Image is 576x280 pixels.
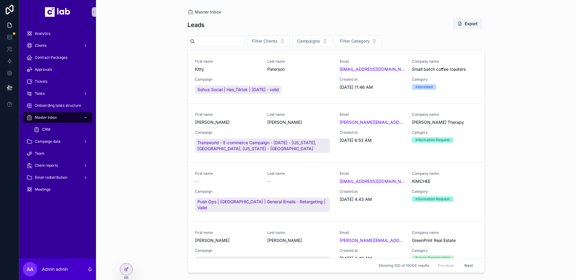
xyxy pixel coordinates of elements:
span: Company name [412,112,477,117]
div: Future Opportunities [415,255,450,261]
a: [EMAIL_ADDRESS][DOMAIN_NAME] [340,66,405,72]
a: Clients [23,40,92,51]
span: -- [267,178,271,184]
span: Company name [412,59,477,64]
div: Interested [415,84,433,90]
span: Filter Category [340,38,370,44]
a: [PERSON_NAME][EMAIL_ADDRESS][DOMAIN_NAME] [340,119,405,125]
span: Category [412,189,477,194]
span: Contract Packages [35,55,67,60]
span: Campaign [195,189,333,194]
span: Showing 100 of 15004 results [379,263,429,268]
span: Master Inbox [35,115,57,120]
span: Category [412,130,477,135]
a: Transworld - E-commerce Campaign - [DATE] - [US_STATE], [GEOGRAPHIC_DATA], [US_STATE] - [GEOGRAPH... [195,139,330,153]
span: CRM [42,127,50,132]
span: Email [340,112,405,117]
span: [DATE] 11:46 AM [340,84,405,90]
span: Push Ops | [GEOGRAPHIC_DATA] | General Emails - Retargeting | Valid [197,199,328,211]
span: Category [412,248,477,253]
span: Client reports [35,163,58,168]
span: Company name [412,171,477,176]
span: Transworld - E-commerce Campaign - [DATE] - [US_STATE], [GEOGRAPHIC_DATA], [US_STATE] - [GEOGRAPH... [197,140,328,152]
span: Last name [267,59,332,64]
p: Admin admin [42,266,68,272]
a: Master Inbox [187,9,221,15]
span: Last name [267,171,332,176]
a: [EMAIL_ADDRESS][DOMAIN_NAME] [340,178,405,184]
a: First name[PERSON_NAME]Last name[PERSON_NAME]Email[PERSON_NAME][EMAIL_ADDRESS][DOMAIN_NAME]Compan... [188,103,484,162]
div: scrollable content [19,24,96,203]
span: -- [195,178,199,184]
span: Meetings [35,187,50,192]
span: Email redistribution [35,175,67,180]
button: Next [460,261,477,270]
a: Campaign data [23,136,92,147]
div: Information Request [415,137,450,143]
a: [PERSON_NAME][EMAIL_ADDRESS][DOMAIN_NAME] [340,237,405,243]
button: Select Button [292,35,332,47]
a: Email redistribution [23,172,92,183]
span: Created at [340,189,405,194]
span: Created at [340,248,405,253]
a: Team [23,148,92,159]
span: Campaign data [35,139,61,144]
span: First name [195,59,260,64]
span: Created at [340,130,405,135]
a: Tasks [23,88,92,99]
span: Campaign [195,130,333,135]
span: Company name [412,230,477,235]
span: Created at [340,77,405,82]
span: Paterson [267,66,332,72]
span: First name [195,112,260,117]
span: Team [35,151,44,156]
span: Last name [267,112,332,117]
span: [PERSON_NAME] [267,237,332,243]
a: Onboarding tasks structure [23,100,92,111]
a: Master Inbox [23,112,92,123]
span: Last name [267,230,332,235]
a: Transworld - Real Estate Campaign - [DATE] - [US_STATE], [GEOGRAPHIC_DATA], [US_STATE] - [GEOGRAP... [195,257,330,271]
a: Tickets [23,76,92,87]
span: Campaigns [297,38,320,44]
span: Small batch coffee roasters [412,66,477,72]
span: First name [195,171,260,176]
button: Export [453,18,482,29]
a: Sohva Social | Has_Tiktok | [DATE] - valid [195,85,281,94]
span: [DATE] 4:43 AM [340,196,405,202]
a: Approvals [23,64,92,75]
div: Information Request [415,196,450,202]
span: Tasks [35,91,45,96]
span: KIMCHEE [412,178,477,184]
span: Clients [35,43,46,48]
a: Contract Packages [23,52,92,63]
a: Client reports [23,160,92,171]
a: First name--Last name--Email[EMAIL_ADDRESS][DOMAIN_NAME]Company nameKIMCHEECampaignPush Ops | [GE... [188,162,484,222]
span: Category [412,77,477,82]
span: Approvals [35,67,52,72]
span: Email [340,230,405,235]
span: Analytics [35,31,50,36]
img: App logo [45,7,70,17]
span: Filter Clients [252,38,277,44]
span: Tickets [35,79,47,84]
button: Select Button [247,35,290,47]
span: Master Inbox [195,9,221,15]
span: Transworld - Real Estate Campaign - [DATE] - [US_STATE], [GEOGRAPHIC_DATA], [US_STATE] - [GEOGRAP... [197,258,328,270]
span: Aa [27,266,33,273]
h1: Leads [187,21,205,29]
span: Campaign [195,77,333,82]
button: Select Button [335,35,382,47]
span: [DATE] 3:40 AM [340,255,405,261]
span: Email [340,59,405,64]
a: Push Ops | [GEOGRAPHIC_DATA] | General Emails - Retargeting | Valid [195,198,330,212]
span: Sohva Social | Has_Tiktok | [DATE] - valid [197,87,279,93]
a: Meetings [23,184,92,195]
span: Kitty [195,66,260,72]
span: GreenPrint Real Estate [412,237,477,243]
span: [DATE] 6:53 AM [340,137,405,143]
a: CRM [30,124,92,135]
a: Analytics [23,28,92,39]
span: Campaign [195,248,333,253]
span: Email [340,171,405,176]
